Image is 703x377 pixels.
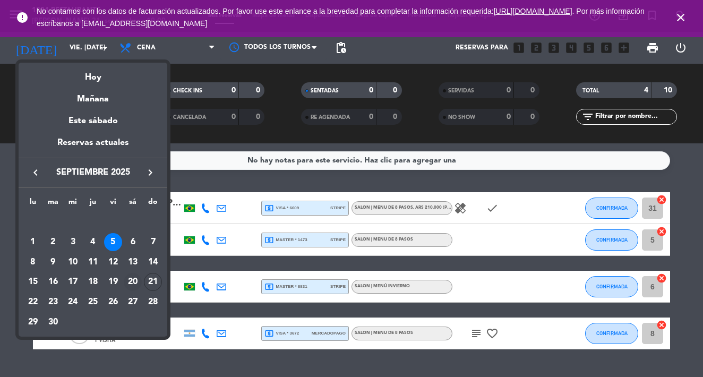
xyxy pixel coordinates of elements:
[44,273,62,291] div: 16
[83,232,103,252] td: 4 de septiembre de 2025
[29,166,42,179] i: keyboard_arrow_left
[123,232,143,252] td: 6 de septiembre de 2025
[104,273,122,291] div: 19
[64,293,82,311] div: 24
[83,196,103,212] th: jueves
[24,293,42,311] div: 22
[123,252,143,272] td: 13 de septiembre de 2025
[23,196,43,212] th: lunes
[84,233,102,251] div: 4
[84,253,102,271] div: 11
[123,272,143,292] td: 20 de septiembre de 2025
[23,232,43,252] td: 1 de septiembre de 2025
[63,292,83,312] td: 24 de septiembre de 2025
[103,196,123,212] th: viernes
[63,196,83,212] th: miércoles
[103,252,123,272] td: 12 de septiembre de 2025
[83,292,103,312] td: 25 de septiembre de 2025
[26,166,45,179] button: keyboard_arrow_left
[19,63,167,84] div: Hoy
[84,273,102,291] div: 18
[84,293,102,311] div: 25
[83,272,103,292] td: 18 de septiembre de 2025
[19,106,167,136] div: Este sábado
[143,292,163,312] td: 28 de septiembre de 2025
[43,196,63,212] th: martes
[124,273,142,291] div: 20
[43,312,63,332] td: 30 de septiembre de 2025
[123,292,143,312] td: 27 de septiembre de 2025
[63,272,83,292] td: 17 de septiembre de 2025
[43,272,63,292] td: 16 de septiembre de 2025
[124,253,142,271] div: 13
[144,273,162,291] div: 21
[104,233,122,251] div: 5
[64,273,82,291] div: 17
[23,312,43,332] td: 29 de septiembre de 2025
[143,232,163,252] td: 7 de septiembre de 2025
[44,313,62,331] div: 30
[19,84,167,106] div: Mañana
[64,253,82,271] div: 10
[144,293,162,311] div: 28
[124,293,142,311] div: 27
[64,233,82,251] div: 3
[124,233,142,251] div: 6
[45,166,141,179] span: septiembre 2025
[143,252,163,272] td: 14 de septiembre de 2025
[123,196,143,212] th: sábado
[43,232,63,252] td: 2 de septiembre de 2025
[43,292,63,312] td: 23 de septiembre de 2025
[44,233,62,251] div: 2
[63,252,83,272] td: 10 de septiembre de 2025
[143,272,163,292] td: 21 de septiembre de 2025
[103,292,123,312] td: 26 de septiembre de 2025
[103,272,123,292] td: 19 de septiembre de 2025
[44,253,62,271] div: 9
[103,232,123,252] td: 5 de septiembre de 2025
[43,252,63,272] td: 9 de septiembre de 2025
[23,272,43,292] td: 15 de septiembre de 2025
[63,232,83,252] td: 3 de septiembre de 2025
[83,252,103,272] td: 11 de septiembre de 2025
[44,293,62,311] div: 23
[104,253,122,271] div: 12
[24,273,42,291] div: 15
[141,166,160,179] button: keyboard_arrow_right
[24,233,42,251] div: 1
[23,292,43,312] td: 22 de septiembre de 2025
[23,212,163,232] td: SEP.
[144,233,162,251] div: 7
[19,136,167,158] div: Reservas actuales
[143,196,163,212] th: domingo
[144,253,162,271] div: 14
[144,166,157,179] i: keyboard_arrow_right
[23,252,43,272] td: 8 de septiembre de 2025
[104,293,122,311] div: 26
[24,253,42,271] div: 8
[24,313,42,331] div: 29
